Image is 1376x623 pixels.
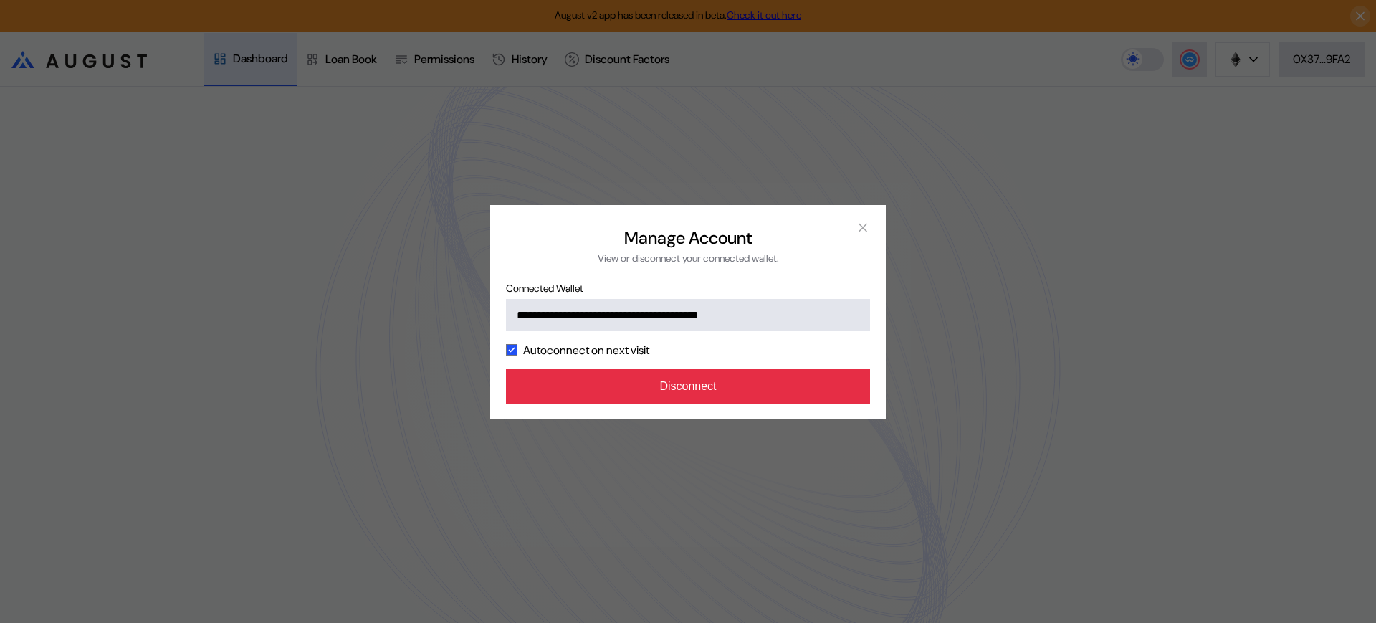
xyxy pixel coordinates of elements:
[624,227,752,249] h2: Manage Account
[506,282,870,295] span: Connected Wallet
[506,369,870,404] button: Disconnect
[523,343,649,358] label: Autoconnect on next visit
[851,217,874,239] button: close modal
[598,252,779,265] div: View or disconnect your connected wallet.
